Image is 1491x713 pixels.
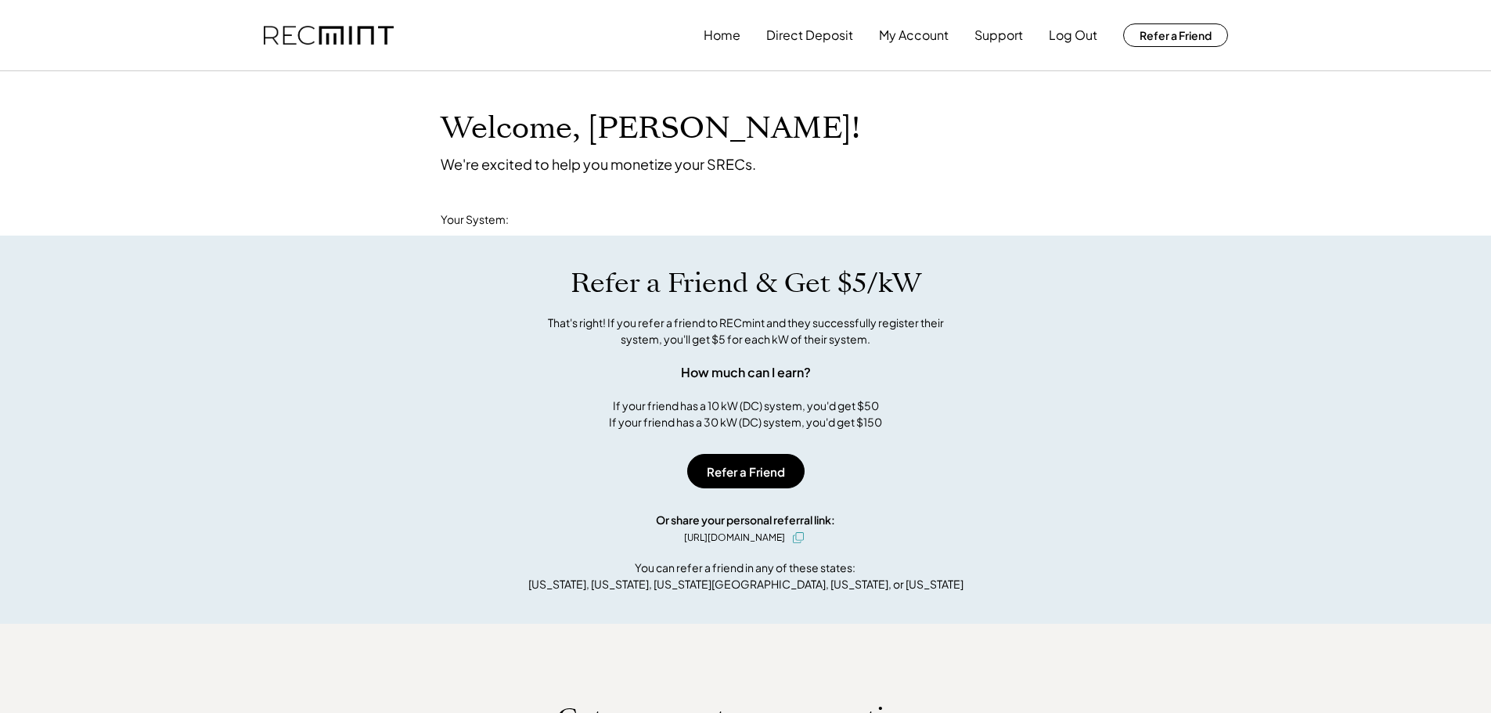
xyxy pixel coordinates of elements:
[441,212,509,228] div: Your System:
[1049,20,1097,51] button: Log Out
[681,363,811,382] div: How much can I earn?
[704,20,740,51] button: Home
[687,454,805,488] button: Refer a Friend
[1123,23,1228,47] button: Refer a Friend
[441,110,860,147] h1: Welcome, [PERSON_NAME]!
[656,512,835,528] div: Or share your personal referral link:
[528,560,963,592] div: You can refer a friend in any of these states: [US_STATE], [US_STATE], [US_STATE][GEOGRAPHIC_DATA...
[789,528,808,547] button: click to copy
[441,155,756,173] div: We're excited to help you monetize your SRECs.
[879,20,949,51] button: My Account
[609,398,882,430] div: If your friend has a 10 kW (DC) system, you'd get $50 If your friend has a 30 kW (DC) system, you...
[571,267,921,300] h1: Refer a Friend & Get $5/kW
[684,531,785,545] div: [URL][DOMAIN_NAME]
[264,26,394,45] img: recmint-logotype%403x.png
[766,20,853,51] button: Direct Deposit
[974,20,1023,51] button: Support
[531,315,961,347] div: That's right! If you refer a friend to RECmint and they successfully register their system, you'l...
